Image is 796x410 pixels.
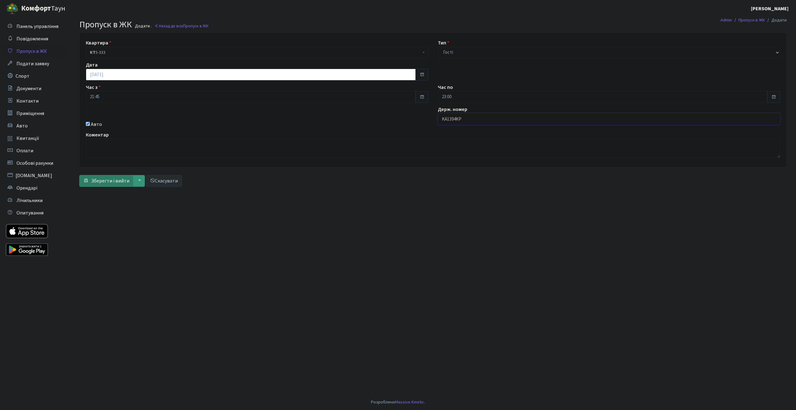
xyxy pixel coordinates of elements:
[79,175,133,187] button: Зберегти і вийти
[720,17,732,23] a: Admin
[438,113,780,125] input: AA0001AA
[16,60,49,67] span: Подати заявку
[16,110,44,117] span: Приміщення
[86,47,428,58] span: <b>КТ</b>&nbsp;&nbsp;&nbsp;&nbsp;5-333
[16,85,41,92] span: Документи
[3,58,65,70] a: Подати заявку
[371,399,425,406] div: Розроблено .
[16,35,48,42] span: Повідомлення
[146,175,182,187] a: Скасувати
[3,169,65,182] a: [DOMAIN_NAME]
[3,95,65,107] a: Контакти
[90,49,421,56] span: <b>КТ</b>&nbsp;&nbsp;&nbsp;&nbsp;5-333
[86,39,111,47] label: Квартира
[6,2,19,15] img: logo.png
[16,23,58,30] span: Панель управління
[3,194,65,207] a: Лічильники
[3,82,65,95] a: Документи
[3,70,65,82] a: Спорт
[16,147,33,154] span: Оплати
[91,121,102,128] label: Авто
[16,135,39,142] span: Квитанції
[16,160,53,167] span: Особові рахунки
[3,182,65,194] a: Орендарі
[711,14,796,27] nav: breadcrumb
[3,107,65,120] a: Приміщення
[16,197,43,204] span: Лічильники
[3,207,65,219] a: Опитування
[16,48,47,55] span: Пропуск в ЖК
[86,84,101,91] label: Час з
[78,3,93,14] button: Переключити навігацію
[738,17,765,23] a: Пропуск в ЖК
[3,20,65,33] a: Панель управління
[16,210,44,216] span: Опитування
[21,3,51,13] b: Комфорт
[16,185,37,191] span: Орендарі
[3,157,65,169] a: Особові рахунки
[86,61,98,69] label: Дата
[3,132,65,145] a: Квитанції
[16,122,28,129] span: Авто
[438,84,453,91] label: Час по
[155,23,209,29] a: Назад до всіхПропуск в ЖК
[16,98,39,104] span: Контакти
[21,3,65,14] span: Таун
[751,5,789,12] a: [PERSON_NAME]
[395,399,424,405] a: Massive Kinetic
[438,106,467,113] label: Держ. номер
[3,145,65,157] a: Оплати
[90,49,95,56] b: КТ
[438,39,449,47] label: Тип
[3,33,65,45] a: Повідомлення
[134,24,152,29] small: Додати .
[91,177,129,184] span: Зберегти і вийти
[3,45,65,58] a: Пропуск в ЖК
[86,131,109,139] label: Коментар
[765,17,787,24] li: Додати
[183,23,209,29] span: Пропуск в ЖК
[79,18,132,31] span: Пропуск в ЖК
[3,120,65,132] a: Авто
